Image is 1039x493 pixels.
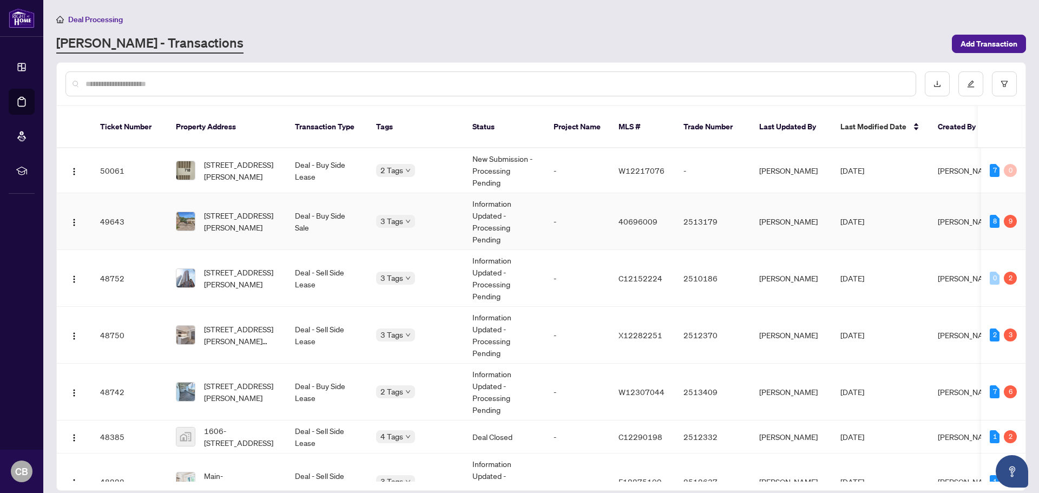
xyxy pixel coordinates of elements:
[751,193,832,250] td: [PERSON_NAME]
[286,193,367,250] td: Deal - Buy Side Sale
[65,326,83,344] button: Logo
[990,328,999,341] div: 2
[464,106,545,148] th: Status
[751,106,832,148] th: Last Updated By
[68,15,123,24] span: Deal Processing
[610,106,675,148] th: MLS #
[91,364,167,420] td: 48742
[751,420,832,453] td: [PERSON_NAME]
[675,420,751,453] td: 2512332
[545,250,610,307] td: -
[56,34,244,54] a: [PERSON_NAME] - Transactions
[70,275,78,284] img: Logo
[405,275,411,281] span: down
[1004,164,1017,177] div: 0
[405,389,411,395] span: down
[925,71,950,96] button: download
[961,35,1017,52] span: Add Transaction
[405,332,411,338] span: down
[204,159,278,182] span: [STREET_ADDRESS][PERSON_NAME]
[675,307,751,364] td: 2512370
[992,71,1017,96] button: filter
[405,219,411,224] span: down
[545,106,610,148] th: Project Name
[286,307,367,364] td: Deal - Sell Side Lease
[176,472,195,491] img: thumbnail-img
[938,166,996,175] span: [PERSON_NAME]
[619,273,662,283] span: C12152224
[545,420,610,453] td: -
[751,148,832,193] td: [PERSON_NAME]
[619,216,657,226] span: 40696009
[367,106,464,148] th: Tags
[958,71,983,96] button: edit
[286,250,367,307] td: Deal - Sell Side Lease
[15,464,28,479] span: CB
[990,385,999,398] div: 7
[65,269,83,287] button: Logo
[9,8,35,28] img: logo
[70,218,78,227] img: Logo
[938,432,996,442] span: [PERSON_NAME]
[990,215,999,228] div: 8
[286,364,367,420] td: Deal - Buy Side Lease
[675,364,751,420] td: 2513409
[464,364,545,420] td: Information Updated - Processing Pending
[840,121,906,133] span: Last Modified Date
[91,420,167,453] td: 48385
[1004,328,1017,341] div: 3
[65,473,83,490] button: Logo
[176,383,195,401] img: thumbnail-img
[70,478,78,487] img: Logo
[933,80,941,88] span: download
[91,106,167,148] th: Ticket Number
[751,307,832,364] td: [PERSON_NAME]
[65,383,83,400] button: Logo
[840,477,864,487] span: [DATE]
[91,148,167,193] td: 50061
[929,106,994,148] th: Created By
[204,380,278,404] span: [STREET_ADDRESS][PERSON_NAME]
[65,213,83,230] button: Logo
[751,364,832,420] td: [PERSON_NAME]
[91,307,167,364] td: 48750
[176,428,195,446] img: thumbnail-img
[840,432,864,442] span: [DATE]
[204,425,278,449] span: 1606-[STREET_ADDRESS]
[619,330,662,340] span: X12282251
[464,420,545,453] td: Deal Closed
[70,389,78,397] img: Logo
[619,477,662,487] span: E12275109
[967,80,975,88] span: edit
[405,479,411,484] span: down
[619,166,665,175] span: W12217076
[380,328,403,341] span: 3 Tags
[938,387,996,397] span: [PERSON_NAME]
[832,106,929,148] th: Last Modified Date
[380,475,403,488] span: 3 Tags
[464,193,545,250] td: Information Updated - Processing Pending
[380,430,403,443] span: 4 Tags
[619,387,665,397] span: W12307044
[751,250,832,307] td: [PERSON_NAME]
[990,475,999,488] div: 1
[1001,80,1008,88] span: filter
[464,250,545,307] td: Information Updated - Processing Pending
[1004,430,1017,443] div: 2
[990,164,999,177] div: 7
[545,193,610,250] td: -
[952,35,1026,53] button: Add Transaction
[464,148,545,193] td: New Submission - Processing Pending
[1004,385,1017,398] div: 6
[840,330,864,340] span: [DATE]
[545,307,610,364] td: -
[70,433,78,442] img: Logo
[380,385,403,398] span: 2 Tags
[204,323,278,347] span: [STREET_ADDRESS][PERSON_NAME][PERSON_NAME]
[1004,272,1017,285] div: 2
[840,387,864,397] span: [DATE]
[56,16,64,23] span: home
[176,212,195,231] img: thumbnail-img
[65,162,83,179] button: Logo
[1004,215,1017,228] div: 9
